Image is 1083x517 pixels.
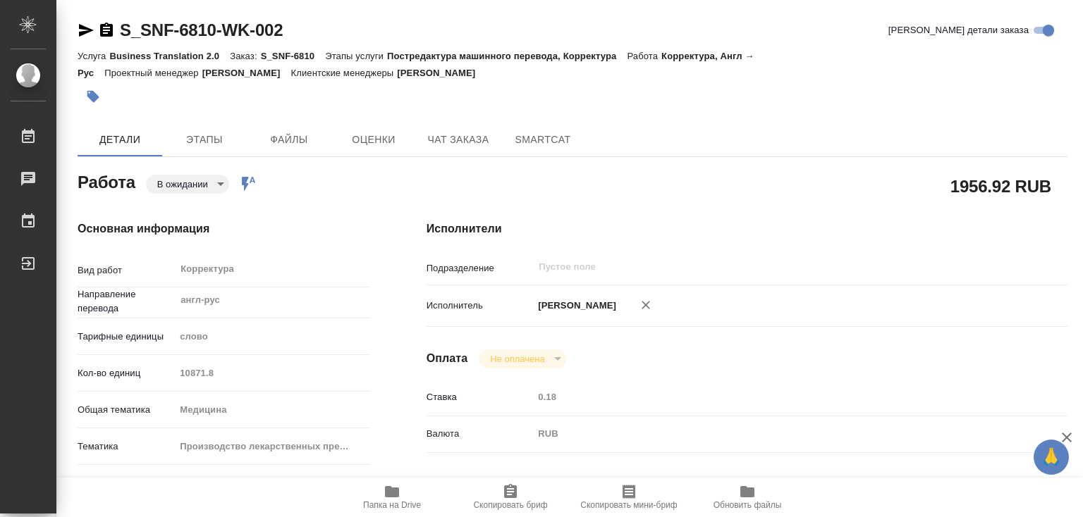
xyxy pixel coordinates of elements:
[427,427,534,441] p: Валюта
[473,500,547,510] span: Скопировать бриф
[78,287,175,316] p: Направление перевода
[78,51,109,61] p: Услуга
[78,81,109,112] button: Добавить тэг
[78,220,370,237] h4: Основная информация
[1034,440,1069,475] button: 🙏
[533,422,1014,446] div: RUB
[714,500,782,510] span: Обновить файлы
[509,131,577,149] span: SmartCat
[78,263,175,278] p: Вид работ
[78,366,175,380] p: Кол-во единиц
[688,478,807,517] button: Обновить файлы
[533,299,616,313] p: [PERSON_NAME]
[78,168,135,194] h2: Работа
[427,475,1067,492] h4: Дополнительно
[86,131,154,149] span: Детали
[78,403,175,417] p: Общая тематика
[340,131,408,149] span: Оценки
[202,68,291,78] p: [PERSON_NAME]
[424,131,492,149] span: Чат заказа
[146,175,229,194] div: В ожидании
[627,51,661,61] p: Работа
[78,330,175,344] p: Тарифные единицы
[630,289,661,320] button: Удалить исполнителя
[451,478,570,517] button: Скопировать бриф
[171,131,238,149] span: Этапы
[78,440,175,454] p: Тематика
[175,325,369,349] div: слово
[175,435,369,459] div: Производство лекарственных препаратов
[333,478,451,517] button: Папка на Drive
[325,51,387,61] p: Этапы услуги
[580,500,677,510] span: Скопировать мини-бриф
[291,68,398,78] p: Клиентские менеджеры
[397,68,486,78] p: [PERSON_NAME]
[255,131,323,149] span: Файлы
[427,220,1067,237] h4: Исполнители
[261,51,326,61] p: S_SNF-6810
[153,178,212,190] button: В ожидании
[1039,442,1063,472] span: 🙏
[363,500,421,510] span: Папка на Drive
[104,68,202,78] p: Проектный менеджер
[533,387,1014,407] input: Пустое поле
[486,353,549,365] button: Не оплачена
[98,22,115,39] button: Скопировать ссылку
[427,350,468,367] h4: Оплата
[537,258,981,275] input: Пустое поле
[109,51,230,61] p: Business Translation 2.0
[78,22,94,39] button: Скопировать ссылку для ЯМессенджера
[120,20,283,39] a: S_SNF-6810-WK-002
[230,51,260,61] p: Заказ:
[175,398,369,422] div: Медицина
[175,363,369,383] input: Пустое поле
[427,299,534,313] p: Исполнитель
[387,51,627,61] p: Постредактура машинного перевода, Корректура
[427,261,534,275] p: Подразделение
[427,390,534,404] p: Ставка
[950,174,1051,198] h2: 1956.92 RUB
[570,478,688,517] button: Скопировать мини-бриф
[888,23,1029,37] span: [PERSON_NAME] детали заказа
[98,476,188,490] span: Нотариальный заказ
[479,349,565,368] div: В ожидании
